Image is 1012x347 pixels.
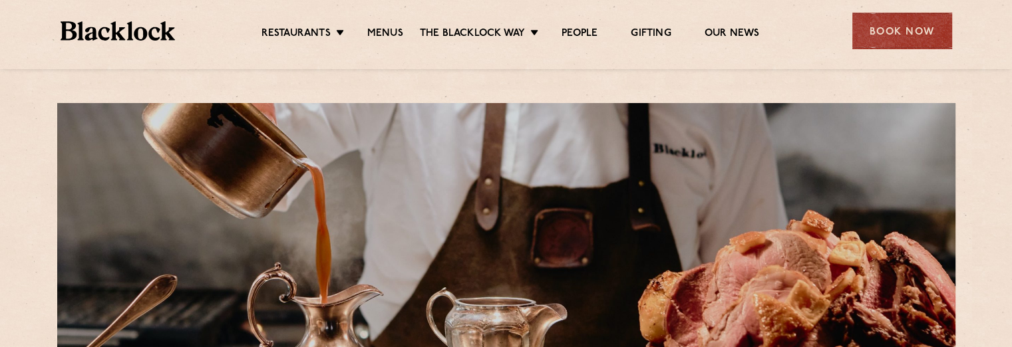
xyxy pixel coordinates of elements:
a: Menus [367,27,403,42]
img: BL_Textured_Logo-footer-cropped.svg [61,21,176,41]
a: The Blacklock Way [420,27,525,42]
a: Restaurants [261,27,331,42]
a: Our News [705,27,760,42]
a: People [562,27,597,42]
div: Book Now [852,13,952,49]
a: Gifting [631,27,671,42]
